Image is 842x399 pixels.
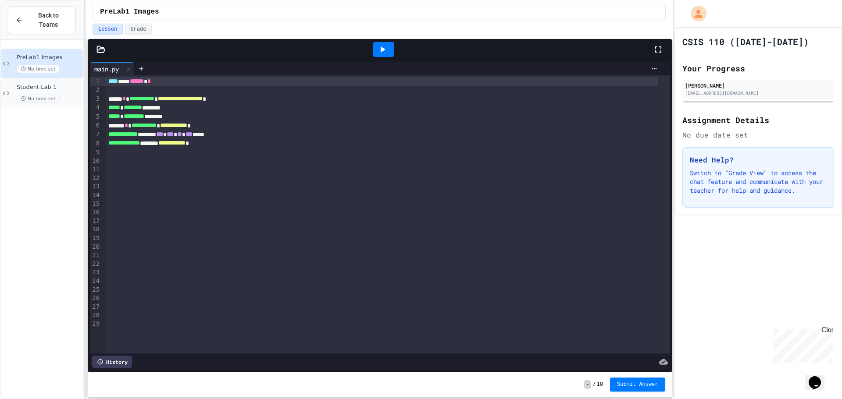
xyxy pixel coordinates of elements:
iframe: chat widget [769,326,833,363]
div: 20 [90,243,101,251]
div: 19 [90,234,101,243]
span: No time set [17,95,60,103]
div: 7 [90,130,101,139]
div: [EMAIL_ADDRESS][DOMAIN_NAME] [685,90,831,96]
div: 1 [90,77,101,86]
iframe: chat widget [805,364,833,390]
div: My Account [681,4,709,24]
div: 8 [90,139,101,148]
span: PreLab1 Images [17,54,81,61]
div: 25 [90,286,101,294]
div: 5 [90,113,101,121]
div: 29 [90,320,101,328]
div: 4 [90,103,101,112]
span: 10 [597,381,603,388]
span: Student Lab 1 [17,84,81,91]
button: Lesson [93,24,123,35]
div: main.py [90,62,134,75]
span: Back to Teams [29,11,68,29]
div: 24 [90,277,101,286]
h3: Need Help? [690,155,827,165]
span: Submit Answer [617,381,658,388]
div: main.py [90,64,123,74]
h2: Assignment Details [682,114,834,126]
div: 16 [90,208,101,217]
div: No due date set [682,130,834,140]
span: / [592,381,596,388]
div: 28 [90,311,101,320]
div: 9 [90,148,101,157]
div: 22 [90,260,101,268]
span: No time set [17,65,60,73]
div: 12 [90,174,101,183]
button: Back to Teams [8,6,76,34]
div: 26 [90,294,101,303]
button: Submit Answer [610,378,665,392]
button: Grade [125,24,152,35]
div: 2 [90,86,101,95]
span: PreLab1 Images [100,7,159,17]
div: History [92,356,132,368]
div: Chat with us now!Close [4,4,61,56]
div: 10 [90,157,101,166]
div: 23 [90,268,101,277]
span: - [584,380,591,389]
div: 18 [90,225,101,234]
div: [PERSON_NAME] [685,81,831,89]
div: 17 [90,217,101,226]
div: 6 [90,121,101,130]
h1: CSIS 110 ([DATE]-[DATE]) [682,35,809,48]
div: 15 [90,200,101,208]
div: 27 [90,303,101,311]
p: Switch to "Grade View" to access the chat feature and communicate with your teacher for help and ... [690,169,827,195]
h2: Your Progress [682,62,834,74]
div: 21 [90,251,101,260]
div: 11 [90,165,101,174]
div: 3 [90,95,101,103]
div: 13 [90,182,101,191]
div: 14 [90,191,101,200]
